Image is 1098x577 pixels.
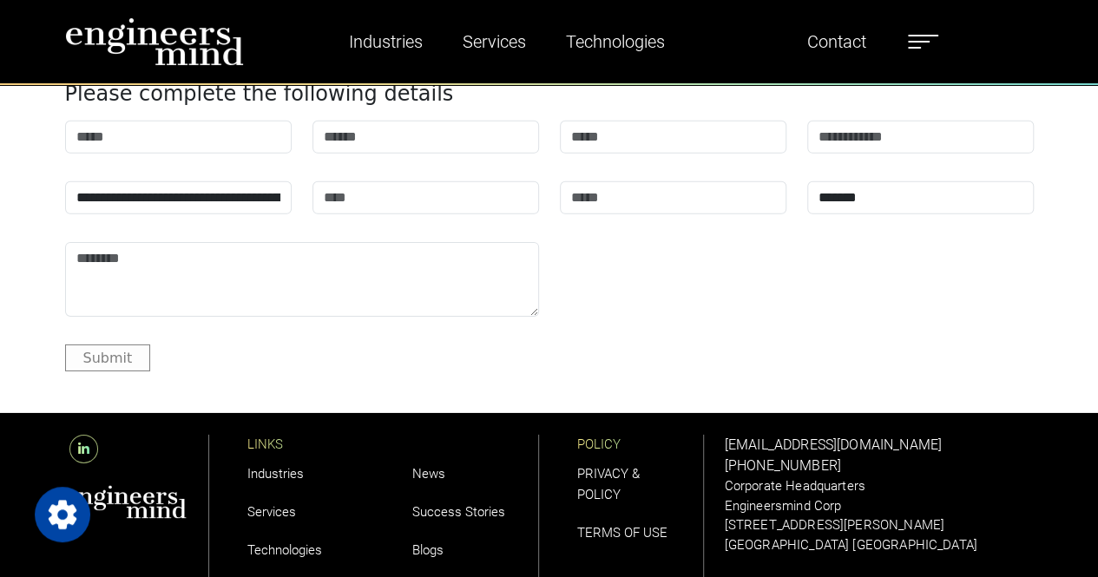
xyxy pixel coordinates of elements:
button: Submit [65,344,151,371]
p: Corporate Headquarters [725,476,1034,496]
p: [GEOGRAPHIC_DATA] [GEOGRAPHIC_DATA] [725,535,1034,555]
img: aws [65,485,187,518]
a: Technologies [247,542,322,558]
img: logo [65,17,244,66]
a: News [412,466,445,482]
a: LinkedIn [65,441,102,457]
a: Contact [800,22,873,62]
a: Industries [342,22,430,62]
p: Engineersmind Corp [725,496,1034,516]
a: PRIVACY & POLICY [577,466,640,502]
a: [EMAIL_ADDRESS][DOMAIN_NAME] [725,436,942,453]
a: Industries [247,466,304,482]
a: Blogs [412,542,444,558]
a: Success Stories [412,504,505,520]
a: Technologies [559,22,672,62]
p: LINKS [247,435,374,455]
a: TERMS OF USE [577,525,667,541]
p: [STREET_ADDRESS][PERSON_NAME] [725,515,1034,535]
p: POLICY [577,435,703,455]
a: [PHONE_NUMBER] [725,457,841,474]
h4: Please complete the following details [65,82,1034,107]
a: Services [456,22,533,62]
iframe: reCAPTCHA [560,242,824,310]
a: Services [247,504,296,520]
